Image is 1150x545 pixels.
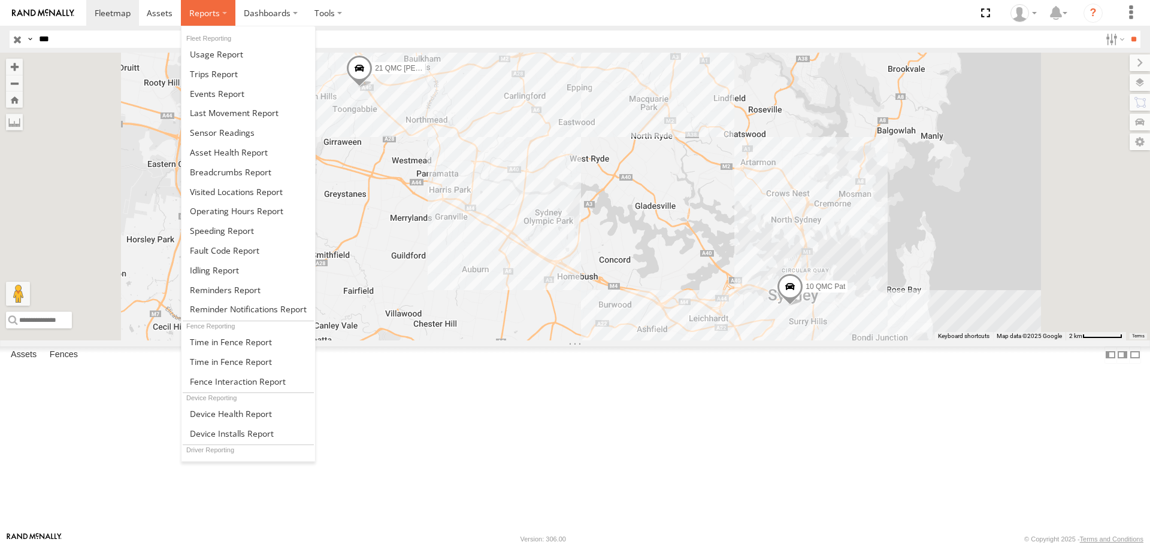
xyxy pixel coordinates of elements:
[181,372,315,391] a: Fence Interaction Report
[181,162,315,182] a: Breadcrumbs Report
[938,332,989,340] button: Keyboard shortcuts
[181,424,315,443] a: Device Installs Report
[6,92,23,108] button: Zoom Home
[6,59,23,75] button: Zoom in
[181,260,315,280] a: Idling Report
[6,114,23,130] label: Measure
[997,333,1062,339] span: Map data ©2025 Google
[1104,346,1116,364] label: Dock Summary Table to the Left
[181,352,315,372] a: Time in Fences Report
[181,64,315,84] a: Trips Report
[181,240,315,260] a: Fault Code Report
[1080,535,1143,543] a: Terms and Conditions
[181,300,315,319] a: Service Reminder Notifications Report
[181,142,315,162] a: Asset Health Report
[181,123,315,142] a: Sensor Readings
[375,65,463,73] span: 21 QMC [PERSON_NAME]
[12,9,74,17] img: rand-logo.svg
[181,456,315,476] a: Driver Performance Report
[6,75,23,92] button: Zoom out
[6,282,30,306] button: Drag Pegman onto the map to open Street View
[1069,333,1082,339] span: 2 km
[1116,346,1128,364] label: Dock Summary Table to the Right
[181,182,315,202] a: Visited Locations Report
[44,347,84,364] label: Fences
[1130,133,1150,150] label: Map Settings
[1006,4,1041,22] div: Jayden Tizzone
[181,221,315,240] a: Fleet Speed Report
[1129,346,1141,364] label: Hide Summary Table
[181,404,315,424] a: Device Health Report
[181,103,315,123] a: Last Movement Report
[25,31,35,48] label: Search Query
[806,282,845,291] span: 10 QMC Pat
[7,533,62,545] a: Visit our Website
[1101,31,1127,48] label: Search Filter Options
[1024,535,1143,543] div: © Copyright 2025 -
[1132,333,1145,338] a: Terms (opens in new tab)
[181,44,315,64] a: Usage Report
[520,535,566,543] div: Version: 306.00
[1066,332,1126,340] button: Map Scale: 2 km per 63 pixels
[5,347,43,364] label: Assets
[1084,4,1103,23] i: ?
[181,332,315,352] a: Time in Fences Report
[181,84,315,103] a: Full Events Report
[181,280,315,300] a: Reminders Report
[181,201,315,221] a: Asset Operating Hours Report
